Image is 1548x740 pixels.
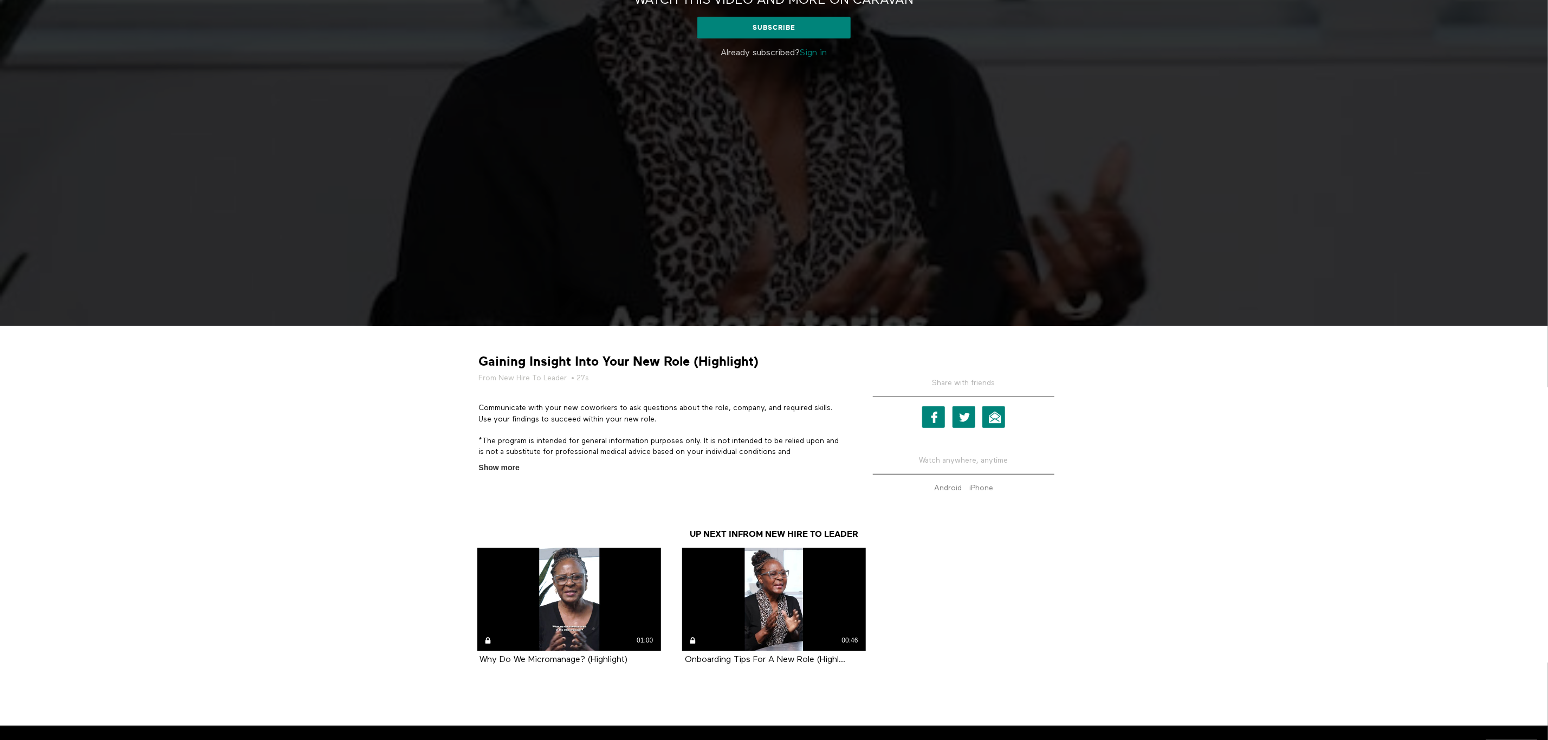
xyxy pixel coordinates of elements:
[477,548,661,651] a: Why Do We Micromanage? (Highlight) 01:00
[614,47,934,60] p: Already subscribed?
[480,655,628,664] a: Why Do We Micromanage? (Highlight)
[479,373,567,384] a: From New Hire To Leader
[800,49,827,57] a: Sign in
[697,17,851,38] a: Subscribe
[471,529,1078,540] h3: Up Next in
[479,436,842,469] p: *The program is intended for general information purposes only. It is not intended to be relied u...
[931,484,964,492] a: Android
[953,406,975,428] a: Twitter
[873,378,1054,397] h5: Share with friends
[633,634,657,647] div: 01:00
[685,655,845,664] a: Onboarding Tips For A New Role (Highl...
[479,403,842,425] p: Communicate with your new coworkers to ask questions about the role, company, and required skills...
[969,484,993,492] strong: iPhone
[682,548,866,651] a: Onboarding Tips For A New Role (Highl... 00:46
[967,484,996,492] a: iPhone
[738,529,858,539] a: From New Hire To Leader
[479,373,842,384] h5: • 27s
[873,447,1054,475] h5: Watch anywhere, anytime
[922,406,945,428] a: Facebook
[934,484,962,492] strong: Android
[982,406,1005,428] a: Email
[479,462,520,473] span: Show more
[479,353,759,370] strong: Gaining Insight Into Your New Role (Highlight)
[838,634,862,647] div: 00:46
